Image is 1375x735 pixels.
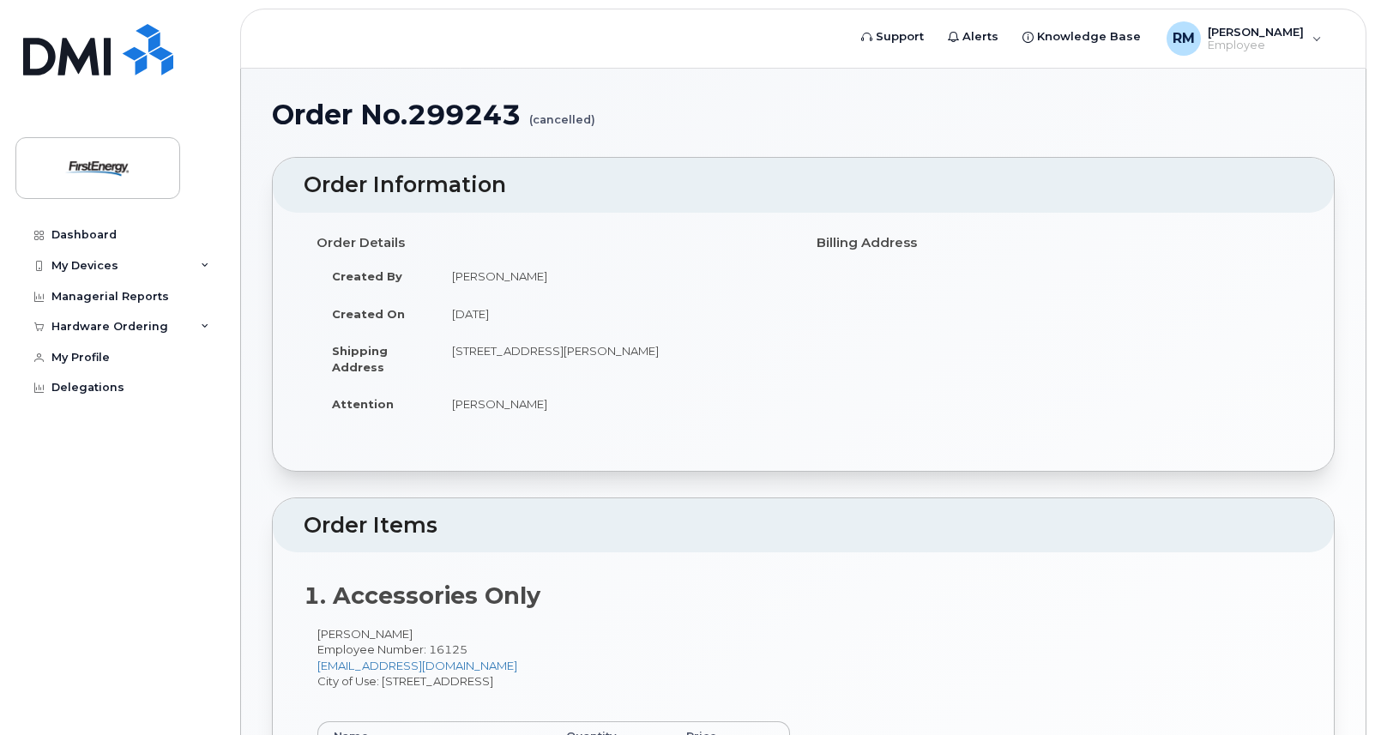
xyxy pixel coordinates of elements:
[304,514,1303,538] h2: Order Items
[317,642,467,656] span: Employee Number: 16125
[317,659,517,672] a: [EMAIL_ADDRESS][DOMAIN_NAME]
[817,236,1291,250] h4: Billing Address
[272,99,1335,130] h1: Order No.299243
[317,236,791,250] h4: Order Details
[304,173,1303,197] h2: Order Information
[304,581,540,610] strong: 1. Accessories Only
[437,385,791,423] td: [PERSON_NAME]
[437,332,791,385] td: [STREET_ADDRESS][PERSON_NAME]
[332,269,402,283] strong: Created By
[437,257,791,295] td: [PERSON_NAME]
[437,295,791,333] td: [DATE]
[332,344,388,374] strong: Shipping Address
[529,99,595,126] small: (cancelled)
[332,307,405,321] strong: Created On
[332,397,394,411] strong: Attention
